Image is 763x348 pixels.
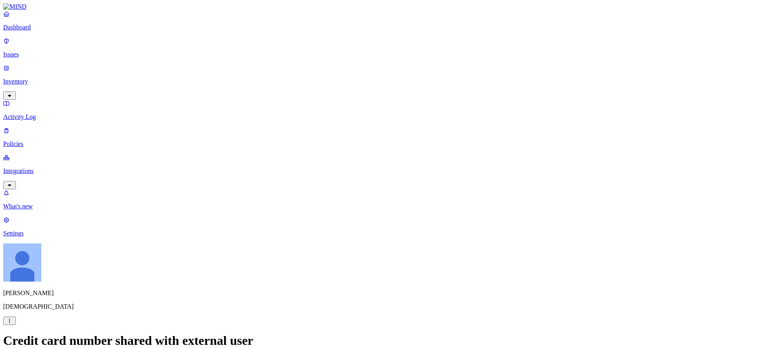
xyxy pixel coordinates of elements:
p: Inventory [3,78,760,85]
h1: Credit card number shared with external user [3,333,760,348]
a: MIND [3,3,760,10]
p: Issues [3,51,760,58]
a: Settings [3,216,760,237]
p: Dashboard [3,24,760,31]
a: What's new [3,189,760,210]
img: MIND [3,3,27,10]
p: Settings [3,230,760,237]
img: Ignacio Rodriguez Paez [3,243,41,282]
a: Integrations [3,154,760,188]
p: [DEMOGRAPHIC_DATA] [3,303,760,310]
a: Dashboard [3,10,760,31]
a: Activity Log [3,100,760,121]
a: Inventory [3,64,760,99]
p: [PERSON_NAME] [3,290,760,297]
a: Issues [3,37,760,58]
p: Policies [3,140,760,148]
p: Integrations [3,167,760,175]
p: What's new [3,203,760,210]
a: Policies [3,127,760,148]
p: Activity Log [3,113,760,121]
